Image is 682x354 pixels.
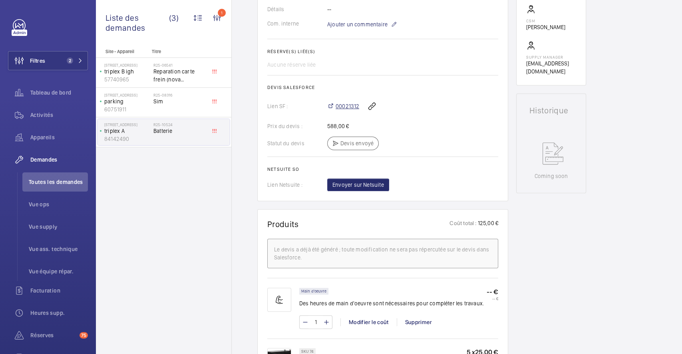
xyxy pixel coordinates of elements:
button: Filtres2 [8,51,88,70]
span: Vue ass. technique [29,245,88,253]
span: Vue supply [29,223,88,231]
p: CSM [526,18,565,23]
h2: R25-06541 [153,63,206,67]
p: Supply manager [526,55,576,59]
p: 125,00 € [477,219,498,229]
span: 2 [67,57,73,64]
span: Activités [30,111,88,119]
p: 57740965 [104,75,150,83]
h2: R25-08316 [153,93,206,97]
span: Sim [153,97,206,105]
p: [STREET_ADDRESS] [104,93,150,97]
span: Toutes les demandes [29,178,88,186]
span: Reparation carte frein (nova electrique) [153,67,206,83]
p: triplex B igh [104,67,150,75]
span: Liste des demandes [105,13,169,33]
button: Envoyer sur Netsuite [327,178,389,191]
p: [PERSON_NAME] [526,23,565,31]
h1: Produits [267,219,299,229]
span: Heures supp. [30,309,88,317]
p: [STREET_ADDRESS] [104,122,150,127]
p: -- € [487,296,498,301]
h2: Devis Salesforce [267,85,498,90]
span: 75 [80,332,88,338]
p: Titre [152,49,205,54]
p: Main d'oeuvre [301,290,326,293]
p: Coming soon [534,172,568,180]
div: Le devis a déjà été généré ; toute modification ne sera pas répercutée sur le devis dans Salesforce. [274,245,491,261]
span: 00021312 [336,102,359,110]
p: parking [104,97,150,105]
p: 60751911 [104,105,150,113]
h2: Netsuite SO [267,166,498,172]
p: -- € [487,288,498,296]
p: SKU 74 [301,350,314,353]
p: 84142490 [104,135,150,143]
h2: Réserve(s) liée(s) [267,49,498,54]
img: muscle-sm.svg [267,288,291,312]
p: Des heures de main d'oeuvre sont nécessaires pour compléter les travaux. [299,299,484,307]
div: Modifier le coût [340,318,397,326]
span: Facturation [30,287,88,295]
p: Site - Appareil [96,49,149,54]
span: Vue ops [29,200,88,208]
span: Réserves [30,331,76,339]
p: triplex A [104,127,150,135]
h2: R25-10524 [153,122,206,127]
span: Demandes [30,156,88,164]
p: [STREET_ADDRESS] [104,63,150,67]
span: Appareils [30,133,88,141]
span: Vue équipe répar. [29,267,88,275]
h1: Historique [529,107,573,115]
span: Ajouter un commentaire [327,20,388,28]
span: Filtres [30,57,45,65]
span: Batterie [153,127,206,135]
p: [EMAIL_ADDRESS][DOMAIN_NAME] [526,59,576,75]
p: Coût total : [449,219,477,229]
span: Envoyer sur Netsuite [332,181,384,189]
div: Supprimer [397,318,440,326]
span: Tableau de bord [30,89,88,97]
a: 00021312 [327,102,359,110]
